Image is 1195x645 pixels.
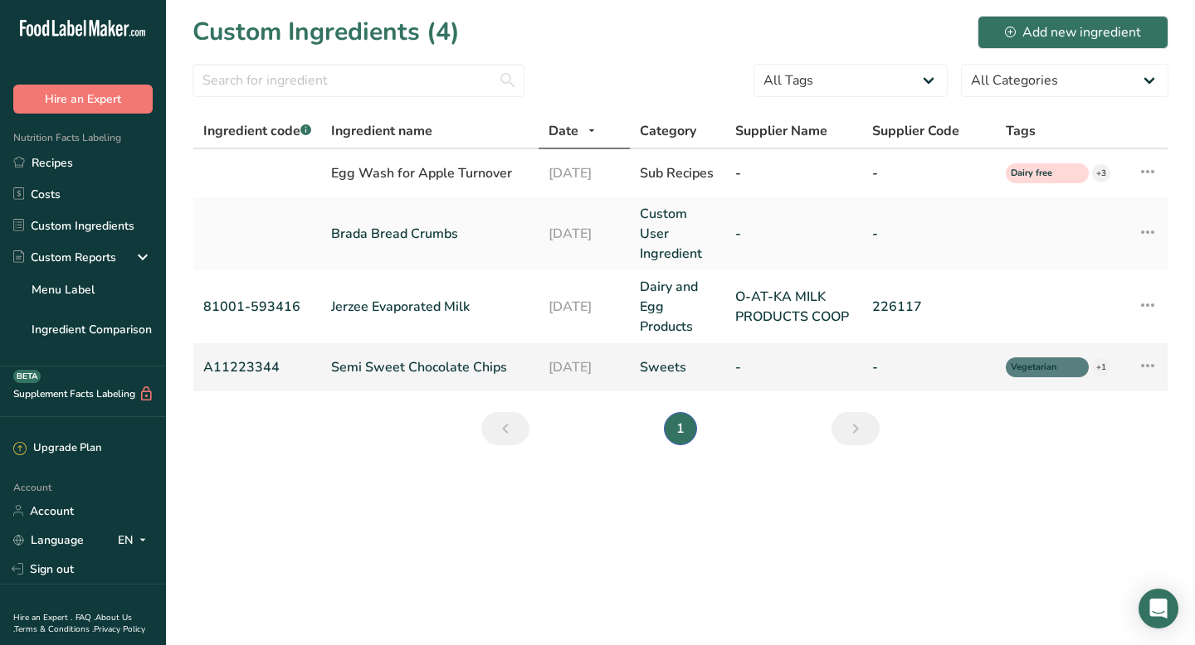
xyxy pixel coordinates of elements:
span: Dairy free [1011,167,1069,181]
h1: Custom Ingredients (4) [193,13,460,51]
span: Category [640,121,696,141]
div: Add new ingredient [1005,22,1141,42]
a: Jerzee Evaporated Milk [331,297,529,317]
div: +3 [1092,164,1110,182]
div: - [735,163,852,183]
a: 81001-593416 [203,297,311,317]
a: [DATE] [549,357,620,377]
div: Upgrade Plan [13,440,101,457]
a: - [735,224,852,244]
a: [DATE] [549,297,620,317]
div: BETA [13,370,41,383]
a: Terms & Conditions . [14,623,94,635]
button: Add new ingredient [978,16,1168,49]
a: Semi Sweet Chocolate Chips [331,357,529,377]
div: +1 [1092,358,1110,376]
a: Custom User Ingredient [640,204,715,264]
span: Date [549,121,578,141]
a: About Us . [13,612,132,635]
span: Tags [1006,121,1036,141]
a: 226117 [872,297,986,317]
span: Vegetarian [1011,361,1069,375]
a: Brada Bread Crumbs [331,224,529,244]
a: Previous [481,412,529,445]
a: Next [832,412,880,445]
a: - [735,357,852,377]
a: A11223344 [203,357,311,377]
a: Dairy and Egg Products [640,277,715,337]
a: - [872,357,986,377]
a: Language [13,526,84,555]
span: Supplier Name [735,121,827,141]
div: - [872,163,986,183]
span: Ingredient name [331,121,432,141]
a: Sweets [640,357,715,377]
a: FAQ . [76,612,95,623]
input: Search for ingredient [193,64,524,97]
span: Ingredient code [203,122,311,140]
div: EN [118,530,153,550]
a: [DATE] [549,224,620,244]
button: Hire an Expert [13,85,153,114]
a: - [872,224,986,244]
span: Supplier Code [872,121,959,141]
a: O-AT-KA MILK PRODUCTS COOP [735,287,852,327]
div: [DATE] [549,163,620,183]
div: Open Intercom Messenger [1139,589,1178,628]
div: Egg Wash for Apple Turnover [331,163,529,183]
div: Custom Reports [13,249,116,266]
a: Privacy Policy [94,623,145,635]
a: Hire an Expert . [13,612,72,623]
div: Sub Recipes [640,163,715,183]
